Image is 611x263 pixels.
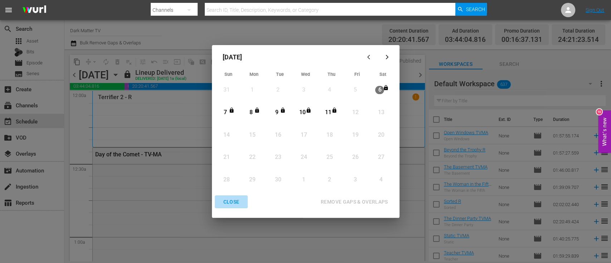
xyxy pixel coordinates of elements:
button: CLOSE [215,195,248,209]
div: 15 [248,131,257,139]
div: 16 [273,131,282,139]
div: 11 [324,108,333,117]
div: 22 [248,153,257,161]
span: Tue [276,72,284,77]
button: Open Feedback Widget [598,110,611,153]
div: 3 [351,176,360,184]
div: 20 [377,131,385,139]
div: Month View [215,69,396,192]
span: Thu [328,72,335,77]
div: 4 [377,176,385,184]
div: 9 [272,108,281,117]
div: 17 [299,131,308,139]
div: 8 [246,108,255,117]
div: 24 [299,153,308,161]
span: menu [4,6,13,14]
img: ans4CAIJ8jUAAAAAAAAAAAAAAAAAAAAAAAAgQb4GAAAAAAAAAAAAAAAAAAAAAAAAJMjXAAAAAAAAAAAAAAAAAAAAAAAAgAT5G... [17,2,52,19]
div: 10 [596,109,602,115]
div: CLOSE [218,198,245,206]
a: Sign Out [586,7,604,13]
span: Wed [301,72,310,77]
div: 12 [351,108,360,117]
div: 2 [273,86,282,94]
div: 21 [222,153,231,161]
div: 29 [248,176,257,184]
span: Sun [224,72,232,77]
div: 14 [222,131,231,139]
div: 4 [325,86,334,94]
div: 2 [325,176,334,184]
div: 7 [221,108,230,117]
div: 3 [299,86,308,94]
span: Mon [249,72,258,77]
div: 31 [222,86,231,94]
div: 1 [299,176,308,184]
div: [DATE] [215,49,362,66]
span: Fri [354,72,360,77]
span: Sat [379,72,386,77]
div: 19 [351,131,360,139]
div: 28 [222,176,231,184]
div: 23 [273,153,282,161]
div: 10 [298,108,307,117]
div: 1 [248,86,257,94]
div: 25 [325,153,334,161]
span: Search [466,3,485,16]
div: 30 [273,176,282,184]
div: 6 [375,86,384,94]
div: 5 [351,86,360,94]
div: 13 [377,108,385,117]
div: 18 [325,131,334,139]
div: 26 [351,153,360,161]
div: 27 [377,153,385,161]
